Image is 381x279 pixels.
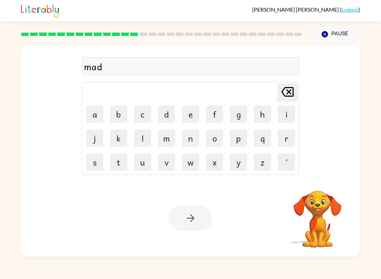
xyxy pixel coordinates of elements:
[252,6,340,13] span: [PERSON_NAME] [PERSON_NAME]
[278,106,295,123] button: i
[110,130,127,147] button: k
[110,154,127,171] button: t
[278,130,295,147] button: r
[182,106,199,123] button: e
[110,106,127,123] button: b
[86,130,103,147] button: j
[84,59,297,74] div: mad
[134,106,151,123] button: c
[254,106,271,123] button: h
[134,130,151,147] button: l
[206,154,223,171] button: x
[342,6,358,13] a: Logout
[254,130,271,147] button: q
[182,154,199,171] button: w
[283,180,352,248] video: Your browser must support playing .mp4 files to use Literably. Please try using another browser.
[86,106,103,123] button: a
[206,106,223,123] button: f
[254,154,271,171] button: z
[21,3,59,18] img: Literably
[230,106,247,123] button: g
[158,130,175,147] button: m
[230,154,247,171] button: y
[158,154,175,171] button: v
[206,130,223,147] button: o
[310,26,360,42] button: Pause
[86,154,103,171] button: s
[252,6,360,13] div: ( )
[230,130,247,147] button: p
[278,154,295,171] button: '
[158,106,175,123] button: d
[134,154,151,171] button: u
[182,130,199,147] button: n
